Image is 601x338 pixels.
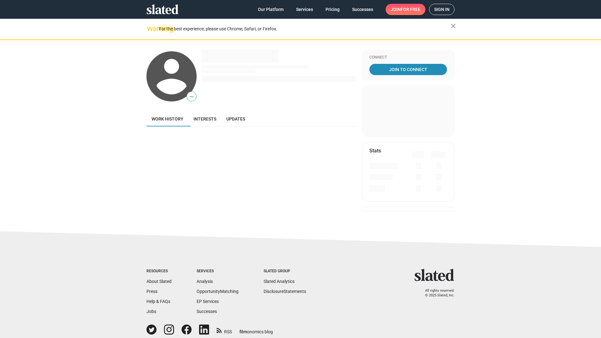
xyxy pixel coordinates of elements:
a: Press [146,289,157,294]
div: Services [197,269,239,274]
span: Services [296,4,313,15]
a: Successes [347,4,378,15]
a: Our Platform [253,4,289,15]
a: Analysis [197,279,213,284]
span: for free [401,4,420,15]
div: Resources [146,269,172,274]
span: Updates [226,116,245,121]
a: Services [291,4,318,15]
div: Connect [369,55,447,60]
a: Help & FAQs [146,299,170,304]
a: Updates [221,111,250,126]
span: Sign in [434,4,449,15]
a: Successes [197,309,217,314]
a: Sign in [429,4,455,15]
p: All rights reserved. © 2025 Slated, Inc. [419,289,455,298]
a: Work history [146,111,188,126]
a: Joinfor free [386,4,425,15]
a: Interests [188,111,221,126]
mat-card-title: Stats [369,147,381,154]
a: Join To Connect [369,64,447,75]
span: — [187,93,196,101]
a: DisclosureStatements [264,289,306,294]
a: EP Services [197,299,219,304]
span: Successes [352,4,373,15]
a: Jobs [146,309,156,314]
a: RSS [217,325,232,335]
a: filmonomics blog [239,324,273,335]
span: Interests [193,116,216,121]
a: Pricing [321,4,345,15]
div: Slated Group [264,269,306,274]
mat-icon: close [449,22,457,30]
span: Work history [152,116,183,121]
mat-icon: warning [147,25,155,32]
span: Join To Connect [371,64,446,75]
div: For the best experience, please use Chrome, Safari, or Firefox. [159,25,451,33]
span: film [239,329,247,334]
a: Slated Analytics [264,279,295,284]
a: OpportunityMatching [197,289,239,294]
span: Pricing [326,4,340,15]
span: Join [391,4,420,15]
span: Our Platform [258,4,284,15]
a: About Slated [146,279,172,284]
